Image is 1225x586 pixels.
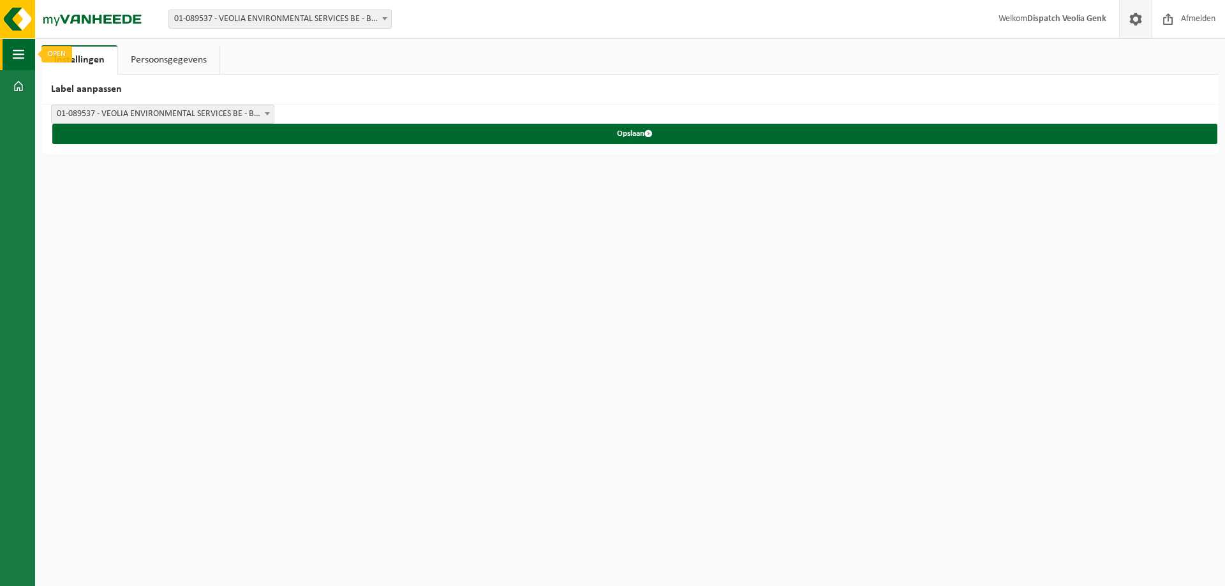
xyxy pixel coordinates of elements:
h2: Label aanpassen [41,75,1219,105]
a: Instellingen [41,45,117,75]
a: Persoonsgegevens [118,45,219,75]
span: 01-089537 - VEOLIA ENVIRONMENTAL SERVICES BE - BEERSE [168,10,392,29]
span: 01-089537 - VEOLIA ENVIRONMENTAL SERVICES BE - BEERSE [52,105,274,123]
strong: Dispatch Veolia Genk [1027,14,1106,24]
span: 01-089537 - VEOLIA ENVIRONMENTAL SERVICES BE - BEERSE [51,105,274,124]
button: Opslaan [52,124,1217,144]
span: 01-089537 - VEOLIA ENVIRONMENTAL SERVICES BE - BEERSE [169,10,391,28]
